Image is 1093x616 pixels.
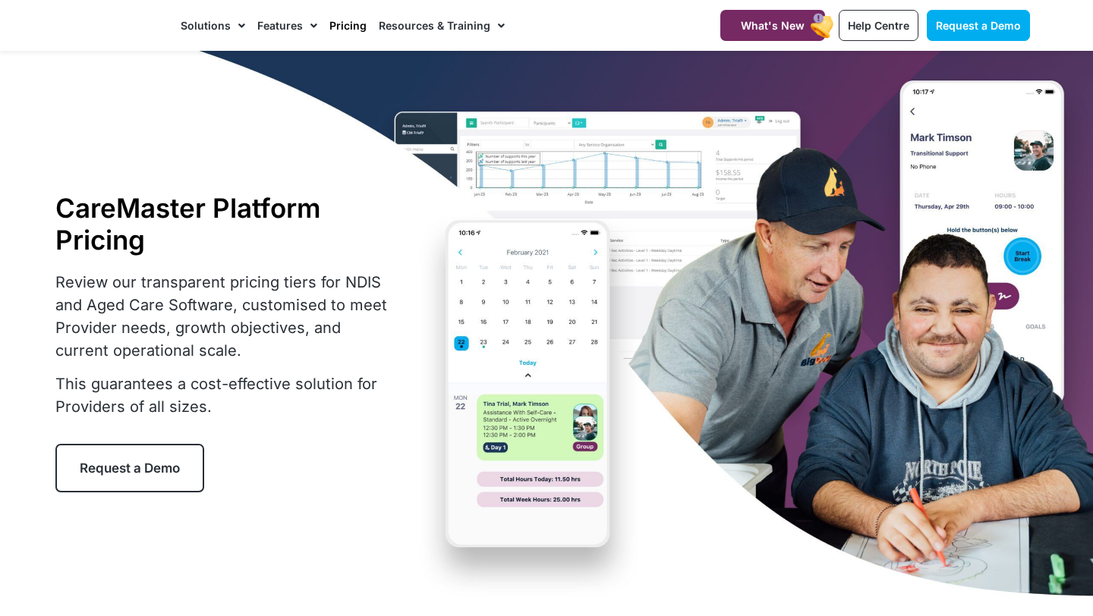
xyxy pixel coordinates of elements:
[80,460,180,476] span: Request a Demo
[55,192,397,256] h1: CareMaster Platform Pricing
[720,10,825,41] a: What's New
[927,10,1030,41] a: Request a Demo
[55,271,397,362] p: Review our transparent pricing tiers for NDIS and Aged Care Software, customised to meet Provider...
[55,444,204,492] a: Request a Demo
[848,19,909,32] span: Help Centre
[63,14,165,37] img: CareMaster Logo
[839,10,918,41] a: Help Centre
[741,19,805,32] span: What's New
[55,372,397,418] p: This guarantees a cost-effective solution for Providers of all sizes.
[936,19,1021,32] span: Request a Demo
